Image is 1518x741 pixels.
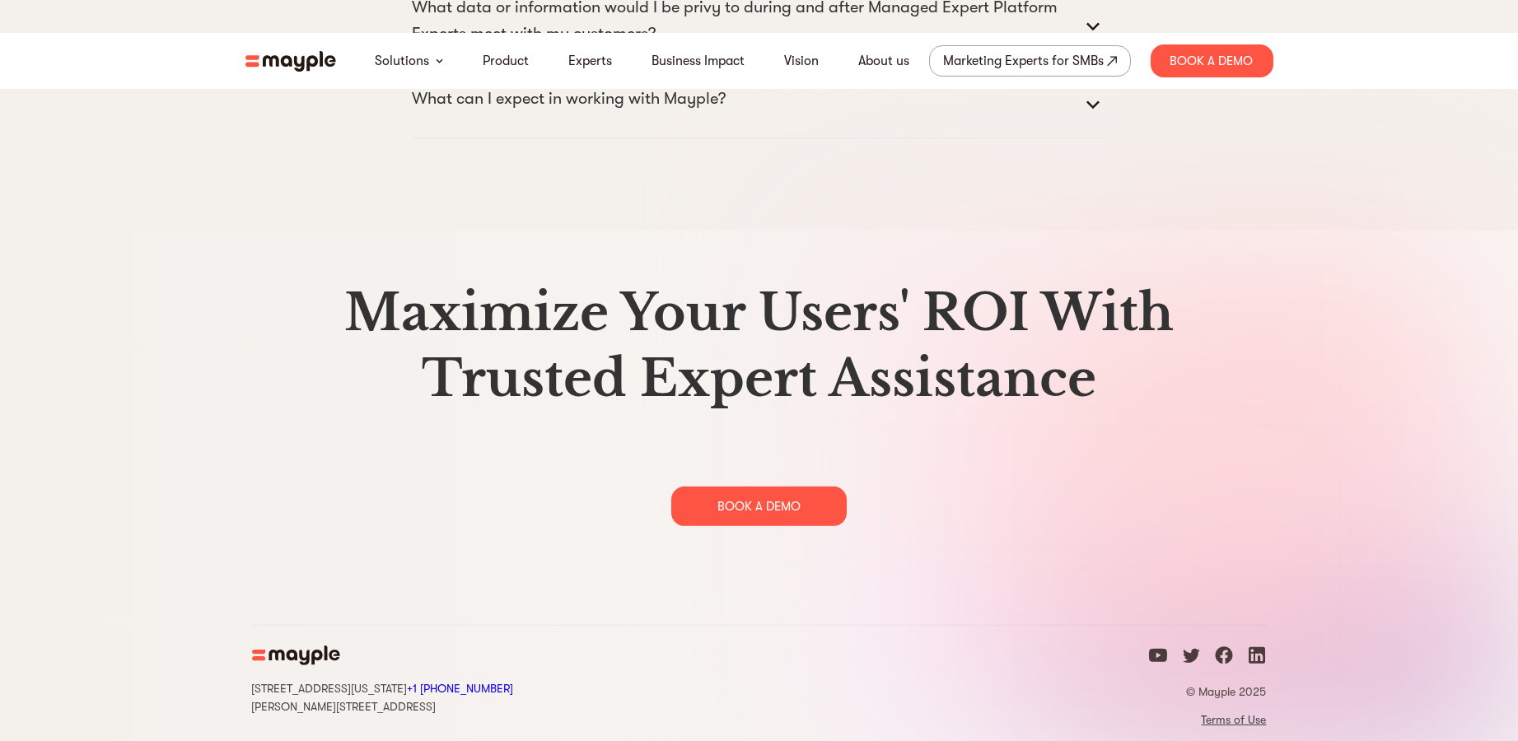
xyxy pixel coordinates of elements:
img: arrow-down [436,58,443,63]
img: mayple-logo [252,645,340,665]
a: twitter icon [1181,645,1201,671]
a: Call Mayple [408,682,514,695]
div: Book A Demo [1151,44,1273,77]
p: What can I expect in working with Mayple? [413,86,726,112]
a: About us [858,51,909,71]
h2: Maximize Your Users' ROI With Trusted Expert Assistance [252,280,1267,412]
img: mayple-logo [245,51,336,72]
a: Experts [568,51,612,71]
a: Product [483,51,529,71]
summary: What can I expect in working with Mayple? [413,86,1106,125]
a: Vision [784,51,819,71]
div: BOOK A DEMO [671,487,847,526]
a: Business Impact [652,51,745,71]
a: Terms of Use [1148,712,1267,727]
a: Solutions [375,51,429,71]
p: © Mayple 2025 [1148,684,1267,699]
div: [STREET_ADDRESS][US_STATE] [PERSON_NAME][STREET_ADDRESS] [252,678,514,715]
a: Marketing Experts for SMBs [929,45,1131,77]
a: facebook icon [1214,645,1234,671]
a: youtube icon [1148,645,1168,671]
div: Marketing Experts for SMBs [943,49,1104,72]
a: linkedin icon [1247,645,1267,671]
